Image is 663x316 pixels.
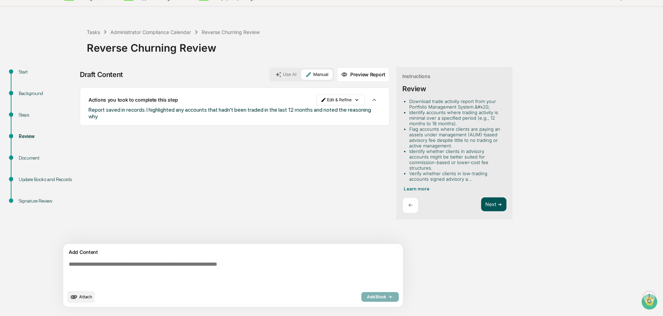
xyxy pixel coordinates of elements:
[409,99,504,110] li: Download trade activity report from your Portfolio Management System.&#x20;
[301,69,333,80] button: Manual
[14,101,44,108] span: Data Lookup
[4,85,48,97] a: 🖐️Preclearance
[110,29,191,35] div: Administrator Compliance Calendar
[69,118,84,123] span: Pylon
[87,29,100,35] div: Tasks
[19,197,76,205] div: Signature Review
[19,154,76,162] div: Document
[24,53,114,60] div: Start new chat
[7,15,126,26] p: How can we help?
[19,111,76,119] div: Steps
[87,36,660,54] div: Reverse Churning Review
[80,70,123,79] div: Draft Content
[19,90,76,97] div: Background
[4,98,47,110] a: 🔎Data Lookup
[50,88,56,94] div: 🗄️
[271,69,301,80] button: Use AI
[481,197,506,212] button: Next ➔
[409,110,504,126] li: Identify accounts where trading activity is minimal over a specified period (e.g., 12 months to 1...
[316,94,365,105] button: Edit & Refine
[79,294,92,299] span: Attach
[409,171,504,182] li: Verify whether clients in low-trading accounts signed advisory a...
[89,106,371,120] span: Report saved in records. I highlighted any accounts that hadn't been traded in the last 12 months...
[24,60,88,66] div: We're available if you need us!
[408,202,413,208] p: ←
[67,291,95,303] button: upload document
[641,293,660,312] iframe: Open customer support
[48,85,89,97] a: 🗄️Attestations
[67,248,399,256] div: Add Content
[14,87,45,94] span: Preclearance
[89,97,178,103] p: Actions you took to complete this step
[7,101,12,107] div: 🔎
[202,29,260,35] div: Reverse Churning Review
[57,87,86,94] span: Attestations
[409,148,504,171] li: Identify whether clients in advisory accounts might be better suited for commission-based or lowe...
[402,73,430,79] div: Instructions
[337,67,389,82] button: Preview Report
[19,133,76,140] div: Review
[49,117,84,123] a: Powered byPylon
[19,68,76,76] div: Start
[402,85,426,93] div: Review
[118,55,126,63] button: Start new chat
[19,176,76,183] div: Update Books and Records
[404,186,429,191] span: Learn more
[7,88,12,94] div: 🖐️
[7,53,19,66] img: 1746055101610-c473b297-6a78-478c-a979-82029cc54cd1
[409,126,504,148] li: Flag accounts where clients are paying an assets under management (AUM)-based advisory fee despit...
